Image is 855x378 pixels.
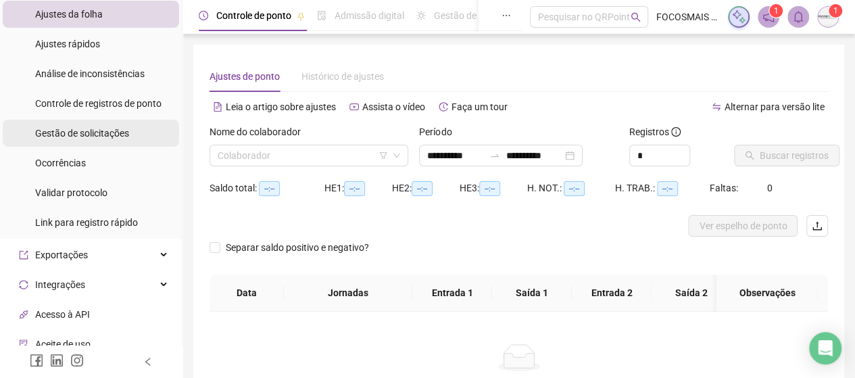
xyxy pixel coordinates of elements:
[143,357,153,367] span: left
[35,250,88,260] span: Exportações
[70,354,84,367] span: instagram
[210,124,310,139] label: Nome do colaborador
[297,12,305,20] span: pushpin
[35,279,85,290] span: Integrações
[35,9,103,20] span: Ajustes da folha
[259,181,280,196] span: --:--
[762,11,775,23] span: notification
[716,275,818,312] th: Observações
[35,98,162,109] span: Controle de registros de ponto
[502,11,511,20] span: ellipsis
[301,71,384,82] span: Histórico de ajustes
[213,102,222,112] span: file-text
[344,181,365,196] span: --:--
[434,10,502,21] span: Gestão de férias
[769,4,783,18] sup: 1
[527,181,615,196] div: H. NOT.:
[19,310,28,319] span: api
[829,4,842,18] sup: Atualize o seu contato no menu Meus Dados
[451,101,508,112] span: Faça um tour
[392,181,460,196] div: HE 2:
[489,150,500,161] span: swap-right
[712,102,721,112] span: swap
[210,275,284,312] th: Data
[479,181,500,196] span: --:--
[35,339,91,350] span: Aceite de uso
[657,181,678,196] span: --:--
[631,12,641,22] span: search
[809,332,841,364] div: Open Intercom Messenger
[19,250,28,260] span: export
[210,181,324,196] div: Saldo total:
[210,71,280,82] span: Ajustes de ponto
[199,11,208,20] span: clock-circle
[35,128,129,139] span: Gestão de solicitações
[710,183,740,193] span: Faltas:
[615,181,710,196] div: H. TRAB.:
[688,215,798,237] button: Ver espelho de ponto
[812,220,823,231] span: upload
[725,101,825,112] span: Alternar para versão lite
[220,240,374,255] span: Separar saldo positivo e negativo?
[419,124,460,139] label: Período
[35,309,90,320] span: Acesso à API
[671,127,681,137] span: info-circle
[19,339,28,349] span: audit
[564,181,585,196] span: --:--
[774,6,779,16] span: 1
[792,11,804,23] span: bell
[734,145,839,166] button: Buscar registros
[216,10,291,21] span: Controle de ponto
[379,151,387,160] span: filter
[833,6,838,16] span: 1
[492,275,572,312] th: Saída 1
[362,101,425,112] span: Assista o vídeo
[727,285,807,300] span: Observações
[489,150,500,161] span: to
[335,10,404,21] span: Admissão digital
[317,11,326,20] span: file-done
[35,68,145,79] span: Análise de inconsistências
[50,354,64,367] span: linkedin
[818,7,838,27] img: 1073
[412,275,492,312] th: Entrada 1
[35,217,138,228] span: Link para registro rápido
[572,275,652,312] th: Entrada 2
[393,151,401,160] span: down
[324,181,392,196] div: HE 1:
[767,183,773,193] span: 0
[460,181,527,196] div: HE 3:
[656,9,720,24] span: FOCOSMAIS CONTABILIDADE
[19,280,28,289] span: sync
[35,39,100,49] span: Ajustes rápidos
[412,181,433,196] span: --:--
[284,275,412,312] th: Jornadas
[35,158,86,168] span: Ocorrências
[30,354,43,367] span: facebook
[35,187,107,198] span: Validar protocolo
[416,11,426,20] span: sun
[731,9,746,24] img: sparkle-icon.fc2bf0ac1784a2077858766a79e2daf3.svg
[629,124,681,139] span: Registros
[439,102,448,112] span: history
[652,275,731,312] th: Saída 2
[349,102,359,112] span: youtube
[226,101,336,112] span: Leia o artigo sobre ajustes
